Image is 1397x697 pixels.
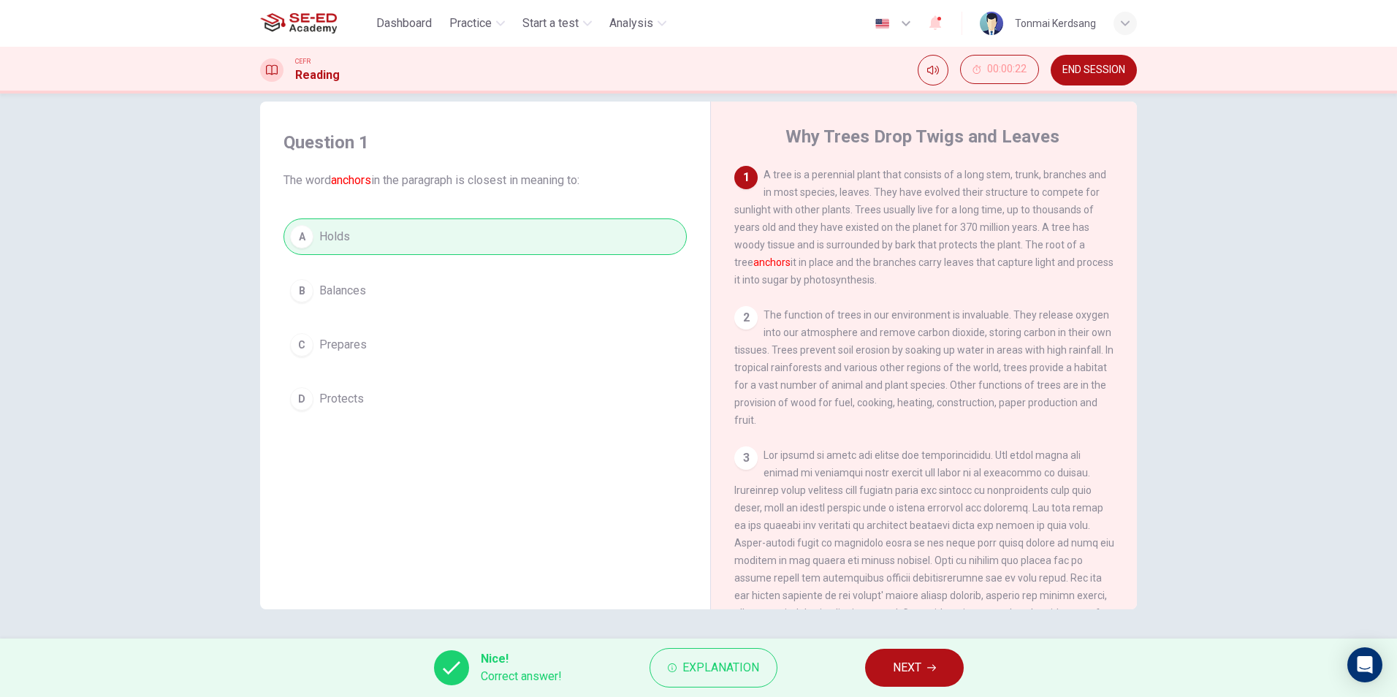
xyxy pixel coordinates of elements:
span: Practice [449,15,492,32]
img: Profile picture [980,12,1003,35]
h4: Question 1 [283,131,687,154]
font: anchors [753,256,791,268]
button: Analysis [604,10,672,37]
span: Nice! [481,650,562,668]
a: SE-ED Academy logo [260,9,370,38]
div: Tonmai Kerdsang [1015,15,1096,32]
span: Correct answer! [481,668,562,685]
span: The word in the paragraph is closest in meaning to: [283,172,687,189]
span: CEFR [295,56,311,66]
img: SE-ED Academy logo [260,9,337,38]
div: Open Intercom Messenger [1347,647,1382,682]
span: Analysis [609,15,653,32]
span: The function of trees in our environment is invaluable. They release oxygen into our atmosphere a... [734,309,1114,426]
span: Lor ipsumd si ametc adi elitse doe temporincididu. Utl etdol magna ali enimad mi veniamqui nostr ... [734,449,1114,689]
div: 2 [734,306,758,330]
span: NEXT [893,658,921,678]
span: Dashboard [376,15,432,32]
button: END SESSION [1051,55,1137,85]
button: Start a test [517,10,598,37]
img: en [873,18,891,29]
div: 3 [734,446,758,470]
div: Mute [918,55,948,85]
button: Dashboard [370,10,438,37]
div: 1 [734,166,758,189]
div: Hide [960,55,1039,85]
button: 00:00:22 [960,55,1039,84]
h1: Reading [295,66,340,84]
span: A tree is a perennial plant that consists of a long stem, trunk, branches and in most species, le... [734,169,1114,286]
font: anchors [331,173,371,187]
button: Explanation [650,648,777,688]
span: Start a test [522,15,579,32]
button: Practice [444,10,511,37]
h4: Why Trees Drop Twigs and Leaves [785,125,1059,148]
span: 00:00:22 [987,64,1027,75]
span: Explanation [682,658,759,678]
button: NEXT [865,649,964,687]
span: END SESSION [1062,64,1125,76]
